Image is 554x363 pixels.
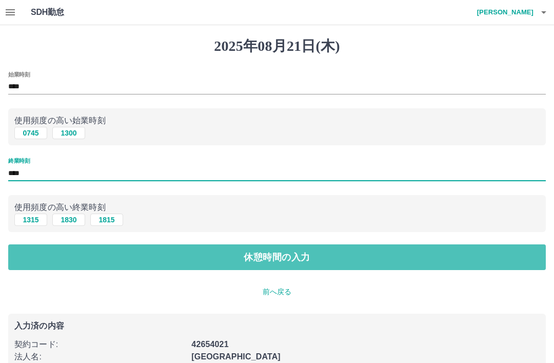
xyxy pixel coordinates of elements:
[191,340,228,349] b: 42654021
[8,286,546,297] p: 前へ戻る
[14,114,540,127] p: 使用頻度の高い始業時刻
[14,338,185,351] p: 契約コード :
[14,201,540,214] p: 使用頻度の高い終業時刻
[14,322,540,330] p: 入力済の内容
[14,214,47,226] button: 1315
[14,351,185,363] p: 法人名 :
[52,127,85,139] button: 1300
[8,157,30,165] label: 終業時刻
[14,127,47,139] button: 0745
[90,214,123,226] button: 1815
[191,352,281,361] b: [GEOGRAPHIC_DATA]
[8,37,546,55] h1: 2025年08月21日(木)
[52,214,85,226] button: 1830
[8,244,546,270] button: 休憩時間の入力
[8,70,30,78] label: 始業時刻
